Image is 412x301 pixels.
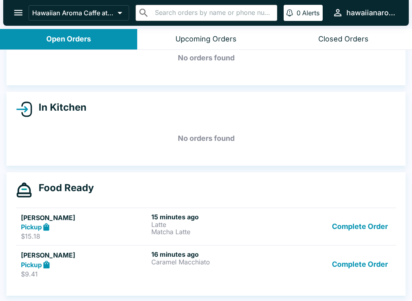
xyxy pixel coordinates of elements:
[151,258,278,266] p: Caramel Macchiato
[152,7,274,19] input: Search orders by name or phone number
[21,223,42,231] strong: Pickup
[21,232,148,240] p: $15.18
[175,35,237,44] div: Upcoming Orders
[151,213,278,221] h6: 15 minutes ago
[329,250,391,278] button: Complete Order
[16,124,396,153] h5: No orders found
[21,270,148,278] p: $9.41
[151,228,278,235] p: Matcha Latte
[29,5,129,21] button: Hawaiian Aroma Caffe at The [GEOGRAPHIC_DATA]
[329,4,399,21] button: hawaiianaromacaffeilikai
[8,2,29,23] button: open drawer
[16,43,396,72] h5: No orders found
[302,9,319,17] p: Alerts
[21,213,148,223] h5: [PERSON_NAME]
[151,250,278,258] h6: 16 minutes ago
[329,213,391,241] button: Complete Order
[21,261,42,269] strong: Pickup
[32,101,87,113] h4: In Kitchen
[151,221,278,228] p: Latte
[32,9,114,17] p: Hawaiian Aroma Caffe at The [GEOGRAPHIC_DATA]
[346,8,396,18] div: hawaiianaromacaffeilikai
[318,35,369,44] div: Closed Orders
[46,35,91,44] div: Open Orders
[297,9,301,17] p: 0
[32,182,94,194] h4: Food Ready
[21,250,148,260] h5: [PERSON_NAME]
[16,208,396,245] a: [PERSON_NAME]Pickup$15.1815 minutes agoLatteMatcha LatteComplete Order
[16,245,396,283] a: [PERSON_NAME]Pickup$9.4116 minutes agoCaramel MacchiatoComplete Order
